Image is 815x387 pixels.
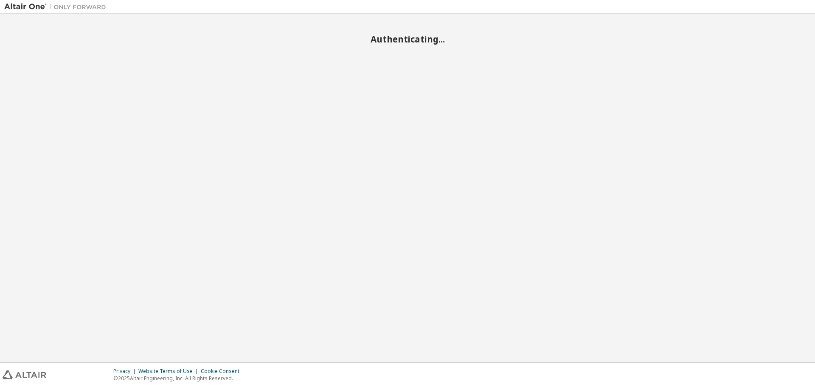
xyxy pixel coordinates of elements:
div: Website Terms of Use [138,368,201,375]
h2: Authenticating... [4,34,811,45]
p: © 2025 Altair Engineering, Inc. All Rights Reserved. [113,375,244,382]
div: Cookie Consent [201,368,244,375]
img: altair_logo.svg [3,370,46,379]
img: Altair One [4,3,110,11]
div: Privacy [113,368,138,375]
